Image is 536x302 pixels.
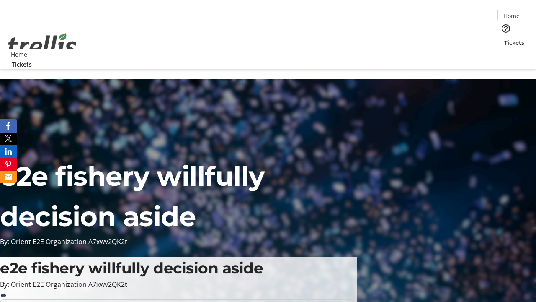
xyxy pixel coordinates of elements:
a: Home [5,50,32,59]
button: Cart [497,47,514,64]
span: Tickets [12,60,32,69]
a: Tickets [497,38,531,47]
img: Orient E2E Organization A7xwv2QK2t's Logo [5,24,80,66]
a: Home [498,11,525,20]
a: Tickets [5,60,39,69]
span: Tickets [504,38,524,47]
span: Home [503,11,520,20]
span: Home [11,50,27,59]
button: Help [497,20,514,37]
